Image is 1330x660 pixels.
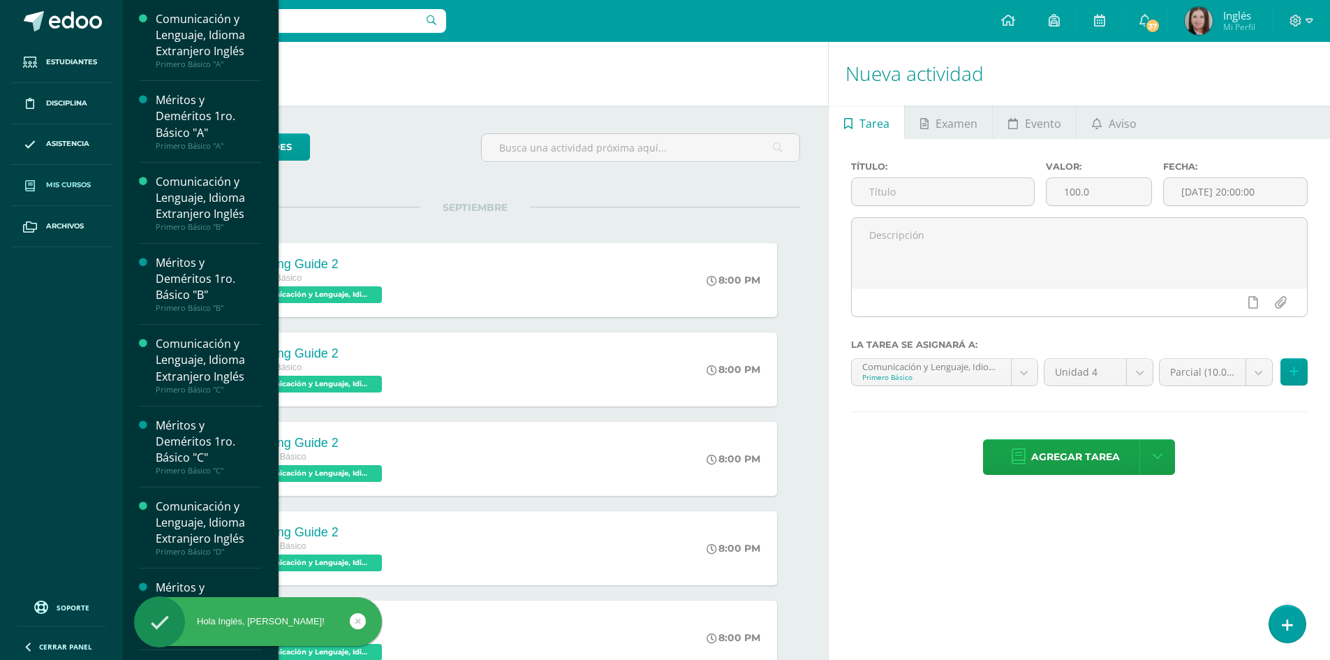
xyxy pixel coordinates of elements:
[1160,359,1272,386] a: Parcial (10.0%)
[46,57,97,68] span: Estudiantes
[862,359,1000,372] div: Comunicación y Lenguaje, Idioma Extranjero Inglés 'A'
[156,499,262,547] div: Comunicación y Lenguaje, Idioma Extranjero Inglés
[845,42,1313,105] h1: Nueva actividad
[46,138,89,149] span: Asistencia
[852,178,1034,205] input: Título
[1164,178,1307,205] input: Fecha de entrega
[156,255,262,313] a: Méritos y Deméritos 1ro. Básico "B"Primero Básico "B"
[707,542,760,555] div: 8:00 PM
[156,499,262,557] a: Comunicación y Lenguaje, Idioma Extranjero InglésPrimero Básico "D"
[46,98,87,109] span: Disciplina
[156,418,262,476] a: Méritos y Deméritos 1ro. Básico "C"Primero Básico "C"
[707,631,760,644] div: 8:00 PM
[1055,359,1116,386] span: Unidad 4
[11,42,112,83] a: Estudiantes
[707,274,760,286] div: 8:00 PM
[851,339,1308,350] label: La tarea se asignará a:
[156,303,262,313] div: Primero Básico "B"
[11,165,112,206] a: Mis cursos
[1223,8,1255,22] span: Inglés
[156,92,262,150] a: Méritos y Deméritos 1ro. Básico "A"Primero Básico "A"
[242,465,382,482] span: Comunicación y Lenguaje, Idioma Extranjero Inglés 'B'
[156,336,262,384] div: Comunicación y Lenguaje, Idioma Extranjero Inglés
[936,107,977,140] span: Examen
[1109,107,1137,140] span: Aviso
[420,201,530,214] span: SEPTIEMBRE
[242,525,385,540] div: Learning Guide 2
[1077,105,1151,139] a: Aviso
[862,372,1000,382] div: Primero Básico
[156,141,262,151] div: Primero Básico "A"
[859,107,889,140] span: Tarea
[993,105,1076,139] a: Evento
[156,92,262,140] div: Méritos y Deméritos 1ro. Básico "A"
[156,11,262,59] div: Comunicación y Lenguaje, Idioma Extranjero Inglés
[242,376,382,393] span: Comunicación y Lenguaje, Idioma Extranjero Inglés 'E'
[39,642,92,652] span: Cerrar panel
[11,83,112,124] a: Disciplina
[156,580,262,628] div: Méritos y Deméritos 1ro. Básico "D"
[852,359,1037,386] a: Comunicación y Lenguaje, Idioma Extranjero Inglés 'A'Primero Básico
[140,42,811,105] h1: Actividades
[1025,107,1061,140] span: Evento
[242,257,385,272] div: Learning Guide 2
[57,603,89,613] span: Soporte
[11,124,112,166] a: Asistencia
[1170,359,1235,386] span: Parcial (10.0%)
[1046,161,1152,172] label: Valor:
[242,346,385,361] div: Learning Guide 2
[156,11,262,69] a: Comunicación y Lenguaje, Idioma Extranjero InglésPrimero Básico "A"
[851,161,1035,172] label: Título:
[156,222,262,232] div: Primero Básico "B"
[1031,440,1120,474] span: Agregar tarea
[905,105,992,139] a: Examen
[242,555,382,571] span: Comunicación y Lenguaje, Idioma Extranjero Inglés 'C'
[11,206,112,247] a: Archivos
[1044,359,1153,386] a: Unidad 4
[156,255,262,303] div: Méritos y Deméritos 1ro. Básico "B"
[156,174,262,232] a: Comunicación y Lenguaje, Idioma Extranjero InglésPrimero Básico "B"
[829,105,904,139] a: Tarea
[242,286,382,303] span: Comunicación y Lenguaje, Idioma Extranjero Inglés 'D'
[707,453,760,465] div: 8:00 PM
[156,174,262,222] div: Comunicación y Lenguaje, Idioma Extranjero Inglés
[482,134,799,161] input: Busca una actividad próxima aquí...
[242,436,385,450] div: Learning Guide 2
[46,221,84,232] span: Archivos
[156,336,262,394] a: Comunicación y Lenguaje, Idioma Extranjero InglésPrimero Básico "C"
[156,547,262,557] div: Primero Básico "D"
[1047,178,1151,205] input: Puntos máximos
[707,363,760,376] div: 8:00 PM
[156,59,262,69] div: Primero Básico "A"
[46,179,91,191] span: Mis cursos
[17,597,106,616] a: Soporte
[134,615,382,628] div: Hola Inglés, [PERSON_NAME]!
[1145,18,1160,34] span: 37
[156,466,262,476] div: Primero Básico "C"
[1223,21,1255,33] span: Mi Perfil
[132,9,446,33] input: Busca un usuario...
[156,580,262,638] a: Méritos y Deméritos 1ro. Básico "D"Primero Básico "D"
[1185,7,1213,35] img: e03ec1ec303510e8e6f60bf4728ca3bf.png
[156,418,262,466] div: Méritos y Deméritos 1ro. Básico "C"
[156,385,262,395] div: Primero Básico "C"
[1163,161,1308,172] label: Fecha:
